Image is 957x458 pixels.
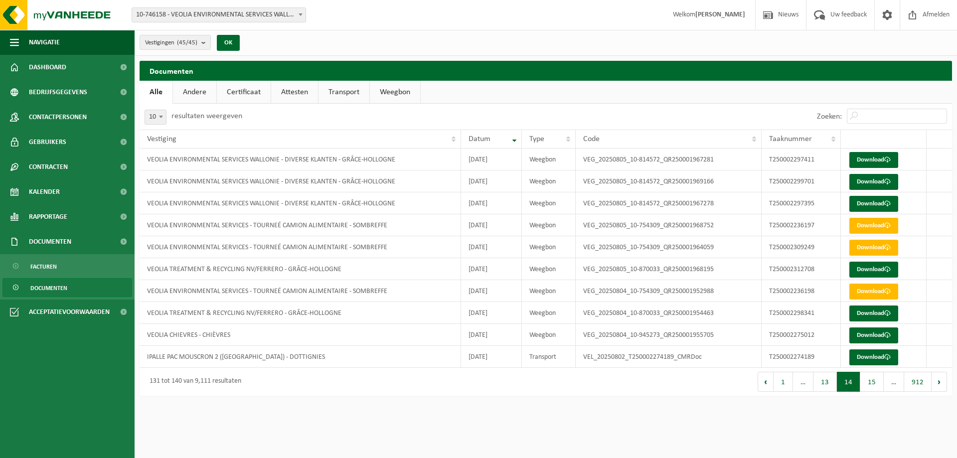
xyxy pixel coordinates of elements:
td: Weegbon [522,280,576,302]
span: Facturen [30,257,57,276]
span: 10-746158 - VEOLIA ENVIRONMENTAL SERVICES WALLONIE - 4460 GRÂCE-HOLLOGNE, RUE DE L'AVENIR 22 [132,7,306,22]
span: Documenten [29,229,71,254]
span: Dashboard [29,55,66,80]
a: Download [849,240,898,256]
span: … [884,372,904,392]
a: Andere [173,81,216,104]
td: T250002236198 [762,280,841,302]
td: T250002297411 [762,149,841,170]
a: Download [849,152,898,168]
span: Bedrijfsgegevens [29,80,87,105]
span: Rapportage [29,204,67,229]
td: [DATE] [461,236,522,258]
a: Facturen [2,257,132,276]
button: 912 [904,372,932,392]
button: Previous [758,372,774,392]
span: Vestigingen [145,35,197,50]
td: Weegbon [522,236,576,258]
a: Download [849,305,898,321]
a: Certificaat [217,81,271,104]
button: OK [217,35,240,51]
td: [DATE] [461,280,522,302]
a: Attesten [271,81,318,104]
button: 13 [813,372,837,392]
td: VEG_20250805_10-814572_QR250001967281 [576,149,762,170]
div: 131 tot 140 van 9,111 resultaten [145,373,241,391]
td: T250002299701 [762,170,841,192]
a: Download [849,349,898,365]
td: VEG_20250804_10-870033_QR250001954463 [576,302,762,324]
span: Contactpersonen [29,105,87,130]
span: Documenten [30,279,67,298]
button: 14 [837,372,860,392]
td: VEOLIA ENVIRONMENTAL SERVICES - TOURNEÉ CAMION ALIMENTAIRE - SOMBREFFE [140,236,461,258]
span: Vestiging [147,135,176,143]
td: Weegbon [522,214,576,236]
a: Download [849,196,898,212]
td: Weegbon [522,192,576,214]
a: Weegbon [370,81,420,104]
span: Kalender [29,179,60,204]
td: Weegbon [522,170,576,192]
td: IPALLE PAC MOUSCRON 2 ([GEOGRAPHIC_DATA]) - DOTTIGNIES [140,346,461,368]
a: Download [849,327,898,343]
a: Documenten [2,278,132,297]
span: 10 [145,110,166,124]
span: Type [529,135,544,143]
td: T250002312708 [762,258,841,280]
td: VEG_20250805_10-870033_QR250001968195 [576,258,762,280]
span: 10 [145,110,166,125]
a: Download [849,262,898,278]
td: Transport [522,346,576,368]
td: VEOLIA ENVIRONMENTAL SERVICES - TOURNEÉ CAMION ALIMENTAIRE - SOMBREFFE [140,280,461,302]
td: VEOLIA ENVIRONMENTAL SERVICES WALLONIE - DIVERSE KLANTEN - GRÂCE-HOLLOGNE [140,149,461,170]
button: Next [932,372,947,392]
td: Weegbon [522,302,576,324]
td: Weegbon [522,324,576,346]
count: (45/45) [177,39,197,46]
span: Navigatie [29,30,60,55]
td: T250002275012 [762,324,841,346]
td: Weegbon [522,258,576,280]
a: Alle [140,81,172,104]
button: 15 [860,372,884,392]
td: [DATE] [461,258,522,280]
td: VEOLIA TREATMENT & RECYCLING NV/FERRERO - GRÂCE-HOLLOGNE [140,302,461,324]
td: VEOLIA CHIEVRES - CHIÈVRES [140,324,461,346]
td: VEL_20250802_T250002274189_CMRDoc [576,346,762,368]
td: [DATE] [461,324,522,346]
td: [DATE] [461,302,522,324]
td: VEG_20250805_10-814572_QR250001969166 [576,170,762,192]
td: [DATE] [461,214,522,236]
td: VEOLIA ENVIRONMENTAL SERVICES WALLONIE - DIVERSE KLANTEN - GRÂCE-HOLLOGNE [140,192,461,214]
span: 10-746158 - VEOLIA ENVIRONMENTAL SERVICES WALLONIE - 4460 GRÂCE-HOLLOGNE, RUE DE L'AVENIR 22 [132,8,306,22]
span: Gebruikers [29,130,66,154]
strong: [PERSON_NAME] [695,11,745,18]
span: Taaknummer [769,135,812,143]
a: Download [849,174,898,190]
span: Code [583,135,600,143]
td: T250002309249 [762,236,841,258]
td: Weegbon [522,149,576,170]
td: [DATE] [461,346,522,368]
a: Download [849,284,898,300]
td: VEG_20250804_10-754309_QR250001952988 [576,280,762,302]
label: resultaten weergeven [171,112,242,120]
td: VEG_20250805_10-814572_QR250001967278 [576,192,762,214]
td: [DATE] [461,149,522,170]
td: [DATE] [461,170,522,192]
td: VEOLIA ENVIRONMENTAL SERVICES WALLONIE - DIVERSE KLANTEN - GRÂCE-HOLLOGNE [140,170,461,192]
span: Acceptatievoorwaarden [29,300,110,324]
td: VEG_20250805_10-754309_QR250001968752 [576,214,762,236]
td: T250002298341 [762,302,841,324]
td: VEOLIA ENVIRONMENTAL SERVICES - TOURNEÉ CAMION ALIMENTAIRE - SOMBREFFE [140,214,461,236]
span: … [793,372,813,392]
a: Transport [319,81,369,104]
span: Contracten [29,154,68,179]
td: T250002236197 [762,214,841,236]
td: VEG_20250804_10-945273_QR250001955705 [576,324,762,346]
button: 1 [774,372,793,392]
label: Zoeken: [817,113,842,121]
span: Datum [469,135,490,143]
td: VEOLIA TREATMENT & RECYCLING NV/FERRERO - GRÂCE-HOLLOGNE [140,258,461,280]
